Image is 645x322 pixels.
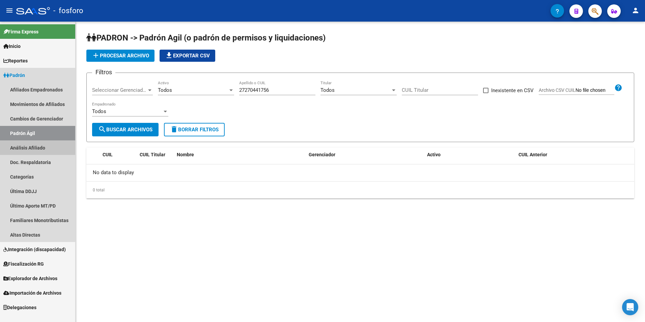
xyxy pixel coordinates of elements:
[100,147,137,162] datatable-header-cell: CUIL
[424,147,516,162] datatable-header-cell: Activo
[98,127,152,133] span: Buscar Archivos
[160,50,215,62] button: Exportar CSV
[137,147,174,162] datatable-header-cell: CUIL Titular
[3,57,28,64] span: Reportes
[576,87,614,93] input: Archivo CSV CUIL
[86,164,634,181] div: No data to display
[86,182,634,198] div: 0 total
[3,275,57,282] span: Explorador de Archivos
[306,147,424,162] datatable-header-cell: Gerenciador
[518,152,547,157] span: CUIL Anterior
[3,246,66,253] span: Integración (discapacidad)
[92,108,106,114] span: Todos
[158,87,172,93] span: Todos
[174,147,306,162] datatable-header-cell: Nombre
[3,43,21,50] span: Inicio
[53,3,83,18] span: - fosforo
[92,68,115,77] h3: Filtros
[92,53,149,59] span: Procesar archivo
[614,84,622,92] mat-icon: help
[632,6,640,15] mat-icon: person
[622,299,638,315] div: Open Intercom Messenger
[3,28,38,35] span: Firma Express
[164,123,225,136] button: Borrar Filtros
[177,152,194,157] span: Nombre
[5,6,13,15] mat-icon: menu
[92,87,147,93] span: Seleccionar Gerenciador
[3,72,25,79] span: Padrón
[3,289,61,297] span: Importación de Archivos
[140,152,165,157] span: CUIL Titular
[92,123,159,136] button: Buscar Archivos
[3,260,44,268] span: Fiscalización RG
[103,152,113,157] span: CUIL
[170,125,178,133] mat-icon: delete
[165,53,210,59] span: Exportar CSV
[320,87,335,93] span: Todos
[539,87,576,93] span: Archivo CSV CUIL
[309,152,335,157] span: Gerenciador
[3,304,36,311] span: Delegaciones
[86,50,155,62] button: Procesar archivo
[427,152,441,157] span: Activo
[170,127,219,133] span: Borrar Filtros
[92,51,100,59] mat-icon: add
[491,86,534,95] span: Inexistente en CSV
[98,125,106,133] mat-icon: search
[516,147,634,162] datatable-header-cell: CUIL Anterior
[86,33,326,43] span: PADRON -> Padrón Agil (o padrón de permisos y liquidaciones)
[165,51,173,59] mat-icon: file_download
